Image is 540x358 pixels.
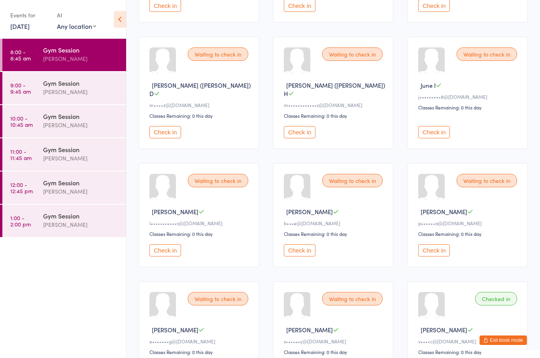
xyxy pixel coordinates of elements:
[149,220,251,226] div: l•••••••••••s@[DOMAIN_NAME]
[43,145,119,154] div: Gym Session
[149,244,181,256] button: Check in
[322,47,383,61] div: Waiting to check in
[286,326,333,334] span: [PERSON_NAME]
[2,171,126,204] a: 12:00 -12:45 pmGym Session[PERSON_NAME]
[2,39,126,71] a: 8:00 -8:45 amGym Session[PERSON_NAME]
[43,79,119,87] div: Gym Session
[284,349,385,355] div: Classes Remaining: 0 this day
[480,335,527,345] button: Exit kiosk mode
[418,104,519,111] div: Classes Remaining: 0 this day
[188,174,248,187] div: Waiting to check in
[43,121,119,130] div: [PERSON_NAME]
[43,187,119,196] div: [PERSON_NAME]
[43,112,119,121] div: Gym Session
[10,9,49,22] div: Events for
[43,54,119,63] div: [PERSON_NAME]
[457,174,517,187] div: Waiting to check in
[149,230,251,237] div: Classes Remaining: 0 this day
[284,102,385,108] div: m••••••••••••s@[DOMAIN_NAME]
[149,112,251,119] div: Classes Remaining: 0 this day
[149,338,251,345] div: e•••••••g@[DOMAIN_NAME]
[57,9,96,22] div: At
[418,244,450,256] button: Check in
[43,45,119,54] div: Gym Session
[2,105,126,138] a: 10:00 -10:45 amGym Session[PERSON_NAME]
[10,22,30,30] a: [DATE]
[152,207,198,216] span: [PERSON_NAME]
[284,338,385,345] div: s••••••y@[DOMAIN_NAME]
[284,230,385,237] div: Classes Remaining: 0 this day
[284,112,385,119] div: Classes Remaining: 0 this day
[418,349,519,355] div: Classes Remaining: 0 this day
[418,230,519,237] div: Classes Remaining: 0 this day
[475,292,517,305] div: Checked in
[43,154,119,163] div: [PERSON_NAME]
[10,49,31,61] time: 8:00 - 8:45 am
[421,326,467,334] span: [PERSON_NAME]
[10,181,33,194] time: 12:00 - 12:45 pm
[149,126,181,138] button: Check in
[2,72,126,104] a: 9:00 -9:45 amGym Session[PERSON_NAME]
[10,115,33,128] time: 10:00 - 10:45 am
[284,81,385,98] span: [PERSON_NAME] ([PERSON_NAME]) H
[43,211,119,220] div: Gym Session
[322,174,383,187] div: Waiting to check in
[10,82,31,94] time: 9:00 - 9:45 am
[43,220,119,229] div: [PERSON_NAME]
[418,126,450,138] button: Check in
[149,349,251,355] div: Classes Remaining: 0 this day
[322,292,383,305] div: Waiting to check in
[2,205,126,237] a: 1:00 -2:00 pmGym Session[PERSON_NAME]
[149,81,251,98] span: [PERSON_NAME] ([PERSON_NAME]) D
[10,215,31,227] time: 1:00 - 2:00 pm
[188,47,248,61] div: Waiting to check in
[152,326,198,334] span: [PERSON_NAME]
[421,81,436,89] span: June I
[284,126,315,138] button: Check in
[43,178,119,187] div: Gym Session
[286,207,333,216] span: [PERSON_NAME]
[284,244,315,256] button: Check in
[421,207,467,216] span: [PERSON_NAME]
[188,292,248,305] div: Waiting to check in
[57,22,96,30] div: Any location
[43,87,119,96] div: [PERSON_NAME]
[418,338,519,345] div: v••••c@[DOMAIN_NAME]
[149,102,251,108] div: m••••z@[DOMAIN_NAME]
[284,220,385,226] div: b•••e@[DOMAIN_NAME]
[418,93,519,100] div: j•••••••••8@[DOMAIN_NAME]
[2,138,126,171] a: 11:00 -11:45 amGym Session[PERSON_NAME]
[10,148,32,161] time: 11:00 - 11:45 am
[418,220,519,226] div: p••••••a@[DOMAIN_NAME]
[457,47,517,61] div: Waiting to check in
